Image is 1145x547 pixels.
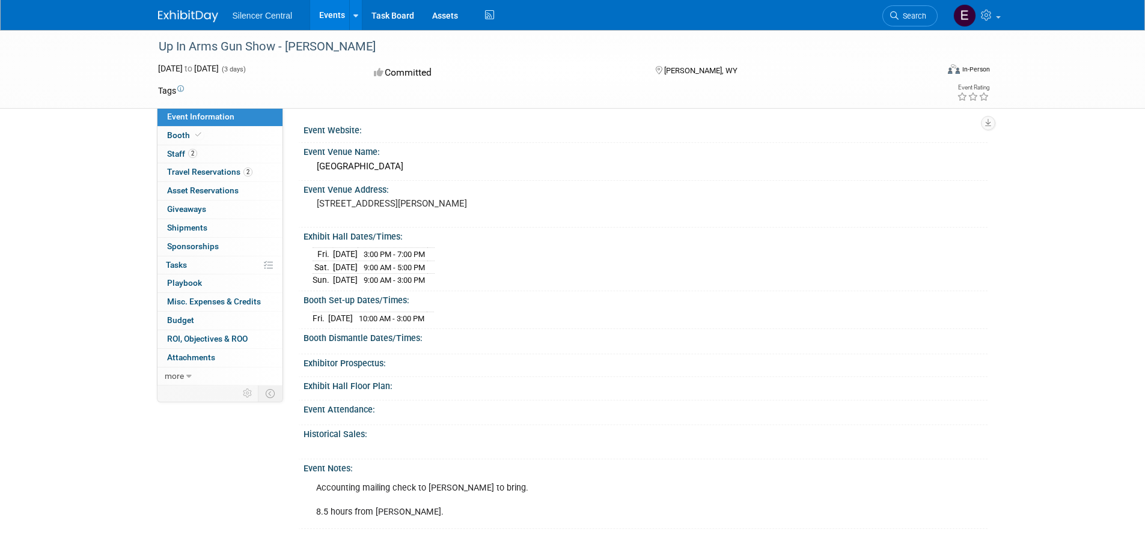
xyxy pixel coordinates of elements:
[328,312,353,324] td: [DATE]
[304,121,988,136] div: Event Website:
[157,367,282,385] a: more
[221,65,246,73] span: (3 days)
[158,10,218,22] img: ExhibitDay
[243,168,252,177] span: 2
[158,64,219,73] span: [DATE] [DATE]
[953,4,976,27] img: Emma Houwman
[304,459,988,474] div: Event Notes:
[188,149,197,158] span: 2
[167,186,239,195] span: Asset Reservations
[304,181,988,196] div: Event Venue Address:
[304,291,988,306] div: Booth Set-up Dates/Times:
[157,349,282,367] a: Attachments
[304,425,988,440] div: Historical Sales:
[157,145,282,163] a: Staff2
[370,62,636,83] div: Committed
[166,260,187,270] span: Tasks
[157,274,282,292] a: Playbook
[167,334,248,343] span: ROI, Objectives & ROO
[237,385,258,401] td: Personalize Event Tab Strip
[167,315,194,325] span: Budget
[157,127,282,145] a: Booth
[167,223,207,232] span: Shipments
[313,261,333,274] td: Sat.
[664,66,737,75] span: [PERSON_NAME], WY
[364,250,425,259] span: 3:00 PM - 7:00 PM
[167,167,252,177] span: Travel Reservations
[899,11,926,20] span: Search
[167,352,215,362] span: Attachments
[364,276,425,285] span: 9:00 AM - 3:00 PM
[195,131,201,138] i: Booth reservation complete
[154,36,920,58] div: Up In Arms Gun Show - [PERSON_NAME]
[948,64,960,74] img: Format-Inperson.png
[157,330,282,348] a: ROI, Objectives & ROO
[157,238,282,256] a: Sponsorships
[157,256,282,274] a: Tasks
[157,219,282,237] a: Shipments
[304,377,988,392] div: Exhibit Hall Floor Plan:
[167,149,197,159] span: Staff
[258,385,282,401] td: Toggle Event Tabs
[304,400,988,416] div: Event Attendance:
[313,312,328,324] td: Fri.
[167,297,261,306] span: Misc. Expenses & Credits
[157,163,282,181] a: Travel Reservations2
[957,85,989,91] div: Event Rating
[157,108,282,126] a: Event Information
[183,64,194,73] span: to
[333,248,358,261] td: [DATE]
[167,241,219,251] span: Sponsorships
[304,228,988,243] div: Exhibit Hall Dates/Times:
[157,182,282,200] a: Asset Reservations
[317,198,575,209] pre: [STREET_ADDRESS][PERSON_NAME]
[167,278,202,288] span: Playbook
[157,312,282,330] a: Budget
[304,143,988,158] div: Event Venue Name:
[304,354,988,369] div: Exhibitor Prospectus:
[167,130,204,140] span: Booth
[167,204,206,214] span: Giveaways
[313,157,979,176] div: [GEOGRAPHIC_DATA]
[167,112,234,121] span: Event Information
[364,263,425,272] span: 9:00 AM - 5:00 PM
[962,65,990,74] div: In-Person
[157,293,282,311] a: Misc. Expenses & Credits
[158,85,184,97] td: Tags
[313,274,333,286] td: Sun.
[308,476,854,524] div: Accounting mailing check to [PERSON_NAME] to bring. 8.5 hours from [PERSON_NAME].
[359,314,424,323] span: 10:00 AM - 3:00 PM
[313,248,333,261] td: Fri.
[867,62,991,80] div: Event Format
[304,329,988,344] div: Booth Dismantle Dates/Times:
[333,274,358,286] td: [DATE]
[333,261,358,274] td: [DATE]
[165,371,184,381] span: more
[882,5,938,26] a: Search
[157,201,282,219] a: Giveaways
[233,11,293,20] span: Silencer Central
